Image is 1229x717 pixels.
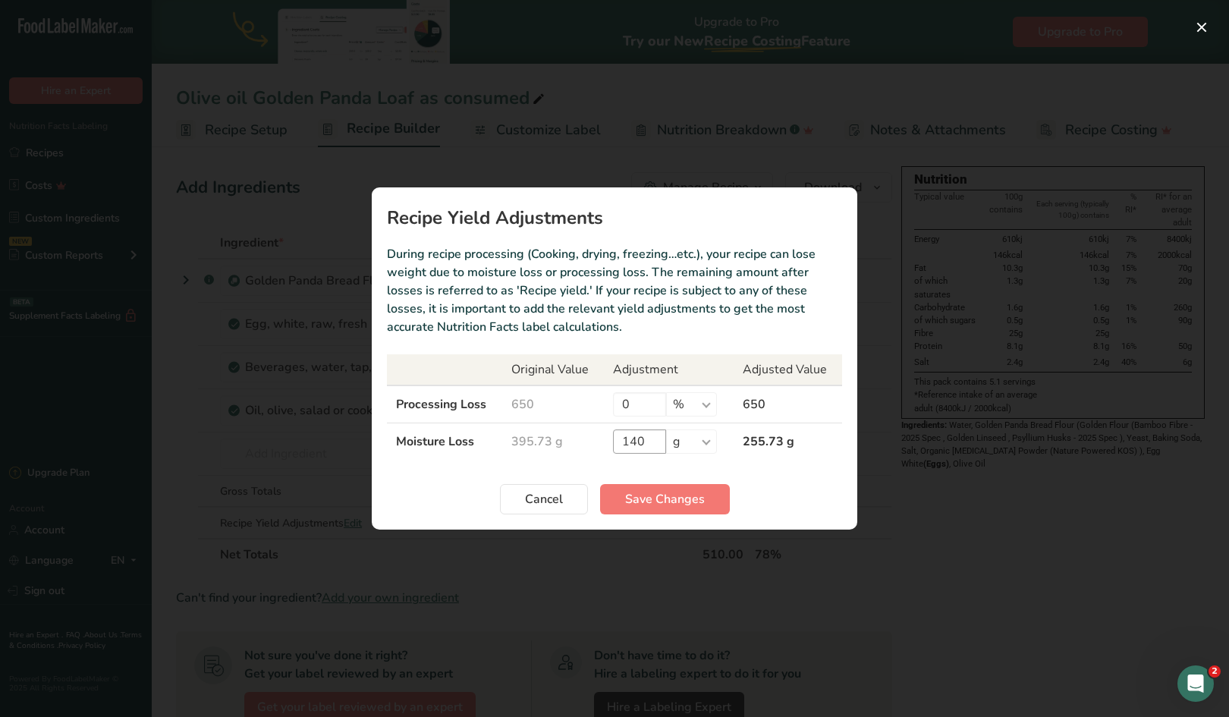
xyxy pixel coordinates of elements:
iframe: Intercom live chat [1177,665,1214,702]
button: Cancel [500,484,588,514]
th: Adjustment [604,354,734,385]
td: 650 [734,385,842,423]
td: 395.73 g [502,423,604,461]
th: Adjusted Value [734,354,842,385]
span: Save Changes [625,490,705,508]
td: Processing Loss [387,385,502,423]
td: 650 [502,385,604,423]
p: During recipe processing (Cooking, drying, freezing…etc.), your recipe can lose weight due to moi... [387,245,842,336]
span: Cancel [525,490,563,508]
td: 255.73 g [734,423,842,461]
h1: Recipe Yield Adjustments [387,209,842,227]
button: Save Changes [600,484,730,514]
th: Original Value [502,354,604,385]
td: Moisture Loss [387,423,502,461]
span: 2 [1209,665,1221,678]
